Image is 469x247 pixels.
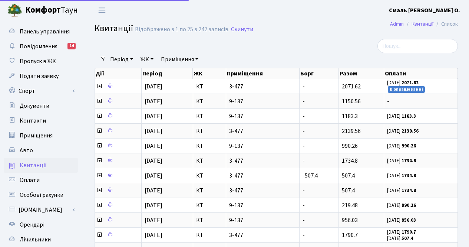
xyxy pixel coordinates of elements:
span: 507.4 [342,186,355,195]
span: - [303,201,305,209]
div: Відображено з 1 по 25 з 242 записів. [135,26,229,33]
span: 2139.56 [342,127,361,135]
span: [DATE] [145,201,162,209]
span: Квитанції [95,22,133,35]
a: Пропуск в ЖК [4,54,78,69]
b: 1734.8 [402,172,416,179]
span: 219.48 [342,201,358,209]
img: logo.png [7,3,22,18]
span: КТ [196,202,223,208]
span: Авто [20,146,33,155]
span: 990.26 [342,142,358,150]
span: 1790.7 [342,231,358,239]
th: ЖК [193,68,226,79]
span: -507.4 [303,172,318,180]
b: 1183.3 [402,113,416,120]
span: Контакти [20,117,46,125]
span: - [387,98,455,104]
a: Орендарі [4,217,78,232]
small: [DATE]: [387,217,416,224]
span: - [303,142,305,150]
a: Повідомлення14 [4,39,78,54]
span: 9-137 [229,143,296,149]
span: Орендарі [20,221,44,229]
span: Документи [20,102,49,110]
span: 3-477 [229,84,296,90]
th: Дії [95,68,142,79]
span: 3-477 [229,173,296,179]
span: - [303,97,305,105]
small: [DATE]: [387,172,416,179]
span: - [303,157,305,165]
span: КТ [196,158,223,164]
div: 14 [67,43,76,49]
span: [DATE] [145,97,162,105]
small: [DATE]: [387,187,416,194]
a: Приміщення [4,128,78,143]
span: [DATE] [145,172,162,180]
span: Пропуск в ЖК [20,57,56,65]
span: - [303,127,305,135]
small: [DATE]: [387,143,416,149]
span: 9-137 [229,217,296,223]
span: Повідомлення [20,42,57,51]
b: Смаль [PERSON_NAME] О. [389,6,460,14]
span: Подати заявку [20,72,59,80]
a: ЖК [138,53,156,66]
span: 3-477 [229,128,296,134]
span: КТ [196,217,223,223]
th: Оплати [384,68,458,79]
li: Список [433,20,458,28]
span: КТ [196,173,223,179]
th: Борг [300,68,339,79]
b: 956.03 [402,217,416,224]
small: В опрацюванні [388,86,425,93]
span: - [303,82,305,91]
th: Разом [339,68,384,79]
span: Панель управління [20,27,70,36]
span: Оплати [20,176,40,184]
span: Лічильники [20,235,51,244]
small: [DATE]: [387,202,416,209]
a: Лічильники [4,232,78,247]
span: 2071.62 [342,82,361,91]
span: - [303,216,305,224]
span: - [303,231,305,239]
a: Смаль [PERSON_NAME] О. [389,6,460,15]
span: [DATE] [145,216,162,224]
span: КТ [196,143,223,149]
a: Контакти [4,113,78,128]
a: [DOMAIN_NAME] [4,202,78,217]
small: [DATE]: [387,157,416,164]
small: [DATE]: [387,113,416,120]
small: [DATE]: [387,229,416,235]
span: [DATE] [145,142,162,150]
a: Спорт [4,84,78,98]
span: [DATE] [145,157,162,165]
b: 2071.62 [402,79,419,86]
small: [DATE]: [387,128,419,134]
a: Приміщення [158,53,201,66]
b: 990.26 [402,202,416,209]
span: [DATE] [145,127,162,135]
nav: breadcrumb [379,16,469,32]
span: - [303,112,305,120]
span: Особові рахунки [20,191,63,199]
span: КТ [196,113,223,119]
span: 1734.8 [342,157,358,165]
span: 3-477 [229,158,296,164]
a: Скинути [231,26,253,33]
a: Авто [4,143,78,158]
small: [DATE]: [387,79,419,86]
a: Квитанції [412,20,433,28]
b: 1734.8 [402,157,416,164]
span: [DATE] [145,186,162,195]
a: Подати заявку [4,69,78,84]
a: Admin [390,20,404,28]
a: Квитанції [4,158,78,173]
span: 1150.56 [342,97,361,105]
span: 1183.3 [342,112,358,120]
b: 2139.56 [402,128,419,134]
b: 1790.7 [402,229,416,235]
span: 9-137 [229,98,296,104]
